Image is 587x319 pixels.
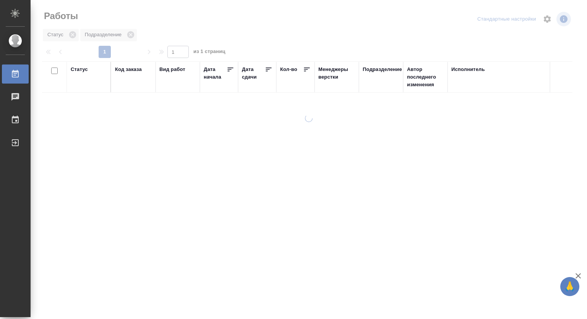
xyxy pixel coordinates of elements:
div: Дата сдачи [242,66,265,81]
div: Вид работ [159,66,185,73]
div: Кол-во [280,66,297,73]
div: Подразделение [363,66,402,73]
div: Дата начала [204,66,227,81]
div: Статус [71,66,88,73]
div: Менеджеры верстки [318,66,355,81]
div: Код заказа [115,66,142,73]
div: Автор последнего изменения [407,66,444,89]
div: Исполнитель [451,66,485,73]
button: 🙏 [560,277,579,296]
span: 🙏 [563,279,576,295]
